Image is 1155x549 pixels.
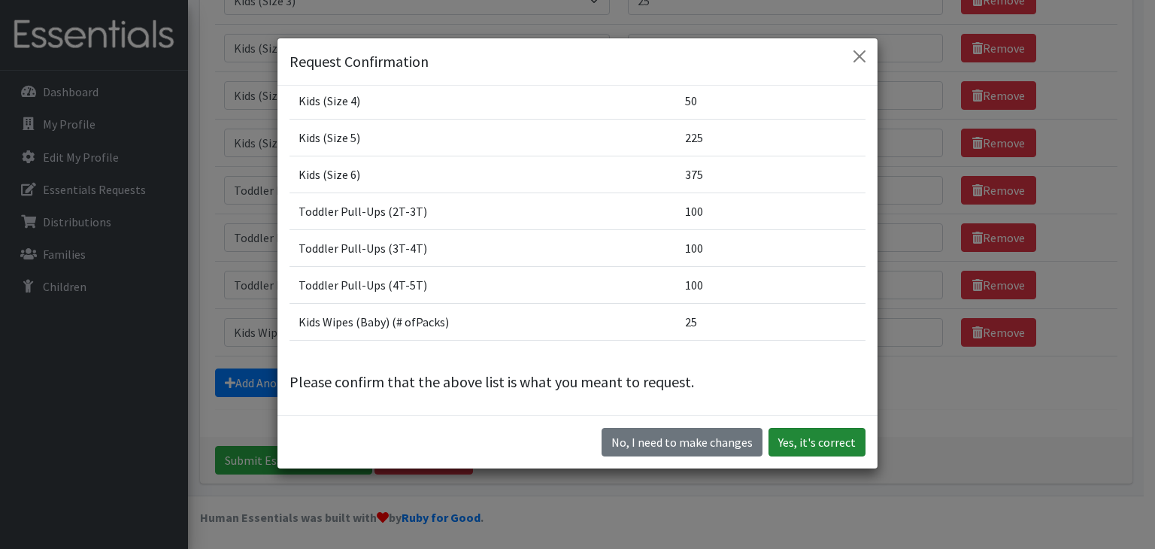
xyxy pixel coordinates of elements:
td: Toddler Pull-Ups (3T-4T) [290,230,676,267]
td: Kids (Size 6) [290,156,676,193]
td: 375 [676,156,865,193]
td: 25 [676,304,865,341]
td: 100 [676,230,865,267]
td: 100 [676,193,865,230]
td: 50 [676,83,865,120]
td: Kids Wipes (Baby) (# ofPacks) [290,304,676,341]
td: Toddler Pull-Ups (2T-3T) [290,193,676,230]
td: 225 [676,120,865,156]
button: Yes, it's correct [768,428,865,456]
td: Kids (Size 4) [290,83,676,120]
h5: Request Confirmation [290,50,429,73]
button: Close [847,44,872,68]
button: No I need to make changes [602,428,762,456]
td: Toddler Pull-Ups (4T-5T) [290,267,676,304]
p: Please confirm that the above list is what you meant to request. [290,371,865,393]
td: Kids (Size 5) [290,120,676,156]
td: 100 [676,267,865,304]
